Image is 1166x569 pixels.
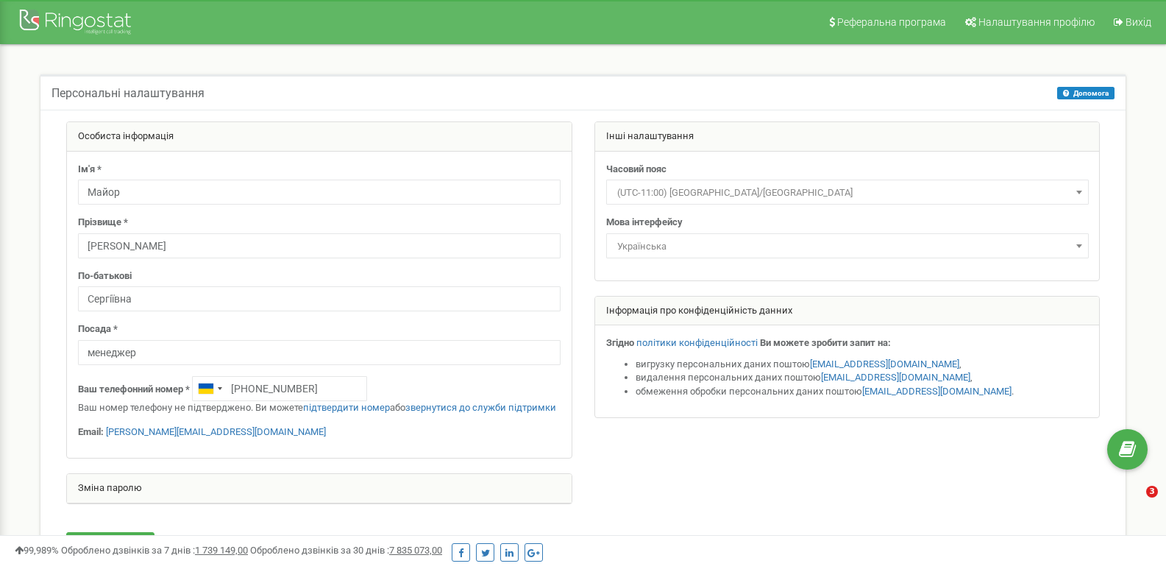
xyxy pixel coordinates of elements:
p: Ваш номер телефону не підтверджено. Ви можете або [78,401,561,415]
a: підтвердити номер [303,402,390,413]
span: Реферальна програма [837,16,946,28]
label: Часовий пояс [606,163,666,177]
iframe: Intercom live chat [1116,486,1151,521]
label: Мова інтерфейсу [606,216,683,230]
input: +1-800-555-55-55 [192,376,367,401]
span: 99,989% [15,545,59,556]
label: Ім'я * [78,163,102,177]
label: Посада * [78,322,118,336]
li: вигрузку персональних даних поштою , [636,358,1089,372]
strong: Email: [78,426,104,437]
span: Оброблено дзвінків за 30 днів : [250,545,442,556]
a: [EMAIL_ADDRESS][DOMAIN_NAME] [821,372,970,383]
button: Допомога [1057,87,1115,99]
u: 7 835 073,00 [389,545,442,556]
span: Налаштування профілю [978,16,1095,28]
span: Українська [606,233,1089,258]
a: звернутися до служби підтримки [405,402,556,413]
input: Ім'я [78,180,561,205]
span: (UTC-11:00) Pacific/Midway [611,183,1084,203]
span: 3 [1146,486,1158,498]
div: Telephone country code [193,377,227,400]
div: Інформація про конфіденційність данних [595,297,1100,326]
strong: Згідно [606,337,634,348]
input: Посада [78,340,561,365]
span: Оброблено дзвінків за 7 днів : [61,545,248,556]
a: [EMAIL_ADDRESS][DOMAIN_NAME] [862,386,1012,397]
input: По-батькові [78,286,561,311]
input: Прізвище [78,233,561,258]
strong: Ви можете зробити запит на: [760,337,891,348]
div: Зміна паролю [67,474,572,503]
span: (UTC-11:00) Pacific/Midway [606,180,1089,205]
div: Особиста інформація [67,122,572,152]
a: [PERSON_NAME][EMAIL_ADDRESS][DOMAIN_NAME] [106,426,326,437]
label: По-батькові [78,269,132,283]
a: політики конфіденційності [636,337,758,348]
h5: Персональні налаштування [51,87,205,100]
label: Прізвище * [78,216,128,230]
u: 1 739 149,00 [195,545,248,556]
button: Зберегти [66,532,154,557]
li: обмеження обробки персональних даних поштою . [636,385,1089,399]
div: Інші налаштування [595,122,1100,152]
span: Вихід [1126,16,1151,28]
span: Українська [611,236,1084,257]
label: Ваш телефонний номер * [78,383,190,397]
li: видалення персональних даних поштою , [636,371,1089,385]
a: [EMAIL_ADDRESS][DOMAIN_NAME] [810,358,959,370]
